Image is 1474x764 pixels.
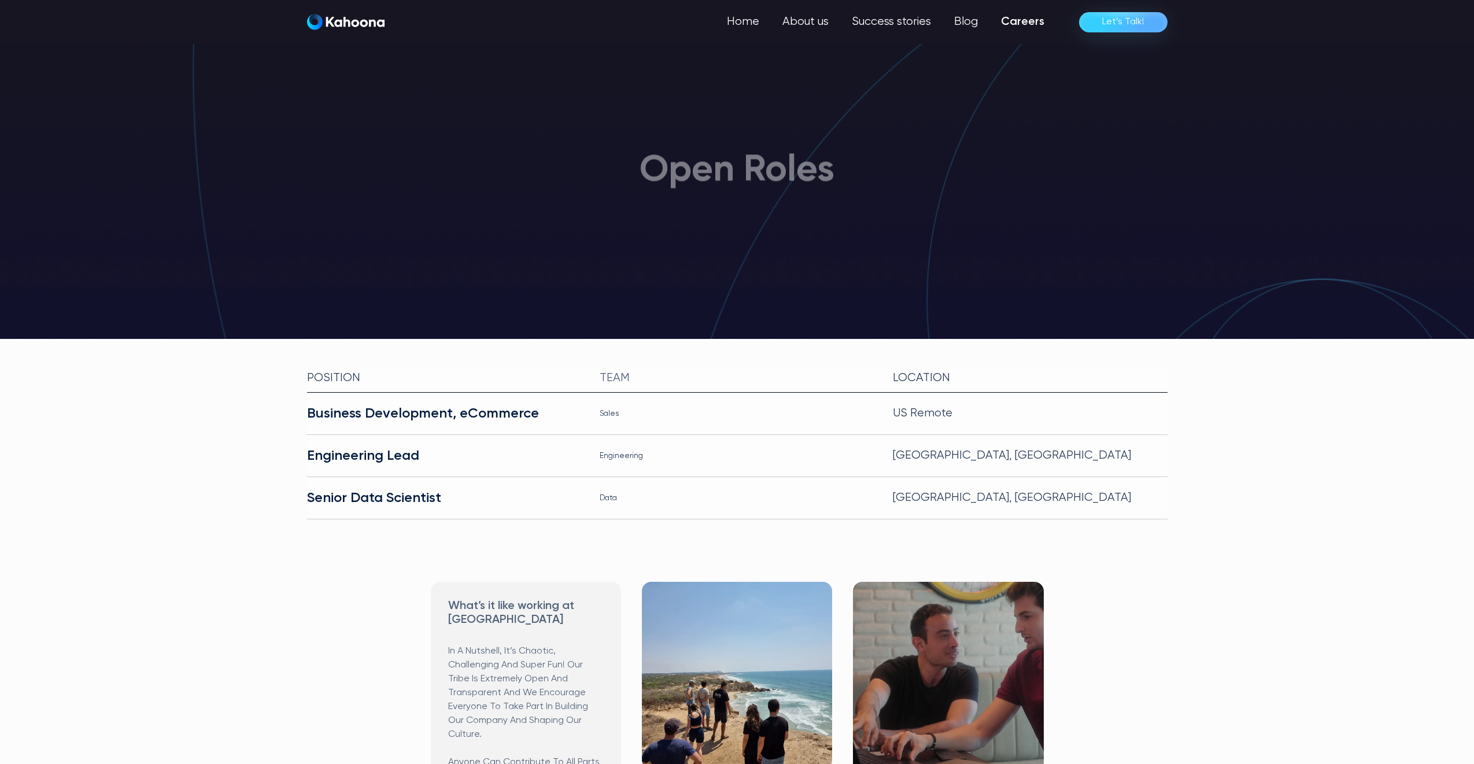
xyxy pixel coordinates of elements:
a: Home [715,10,771,34]
div: Senior Data Scientist [307,489,582,507]
a: Senior Data ScientistData[GEOGRAPHIC_DATA], [GEOGRAPHIC_DATA] [307,477,1168,519]
div: US Remote [893,404,1168,423]
div: Sales [600,404,874,423]
div: Engineering Lead [307,446,582,465]
img: Kahoona logo white [307,14,385,30]
h1: Open Roles [640,150,834,191]
a: Engineering LeadEngineering[GEOGRAPHIC_DATA], [GEOGRAPHIC_DATA] [307,435,1168,477]
div: Business Development, eCommerce [307,404,582,423]
div: Engineering [600,446,874,465]
div: [GEOGRAPHIC_DATA], [GEOGRAPHIC_DATA] [893,489,1168,507]
div: team [600,369,874,387]
div: [GEOGRAPHIC_DATA], [GEOGRAPHIC_DATA] [893,446,1168,465]
a: Blog [943,10,989,34]
div: Location [893,369,1168,387]
a: Success stories [840,10,943,34]
div: Let’s Talk! [1102,13,1144,31]
a: Business Development, eCommerceSalesUS Remote [307,393,1168,435]
a: About us [771,10,840,34]
div: Position [307,369,582,387]
a: Let’s Talk! [1079,12,1168,32]
h3: What’s it like working at [GEOGRAPHIC_DATA] [448,599,604,627]
a: home [307,14,385,31]
a: Careers [989,10,1056,34]
div: Data [600,489,874,507]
